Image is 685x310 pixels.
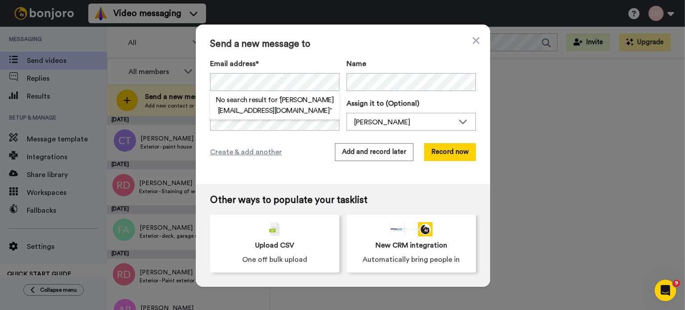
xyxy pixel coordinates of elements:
[210,147,282,157] span: Create & add another
[269,222,280,236] img: csv-grey.png
[255,240,294,251] span: Upload CSV
[242,254,307,265] span: One off bulk upload
[673,280,680,287] span: 9
[210,95,339,116] h2: No search result for ‘ [PERSON_NAME][EMAIL_ADDRESS][DOMAIN_NAME] ’
[210,58,339,69] label: Email address*
[354,117,454,128] div: [PERSON_NAME]
[210,195,476,206] span: Other ways to populate your tasklist
[390,222,433,236] div: animation
[347,98,476,109] label: Assign it to (Optional)
[376,240,447,251] span: New CRM integration
[363,254,460,265] span: Automatically bring people in
[210,39,476,50] span: Send a new message to
[424,143,476,161] button: Record now
[347,58,366,69] span: Name
[655,280,676,301] iframe: Intercom live chat
[335,143,413,161] button: Add and record later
